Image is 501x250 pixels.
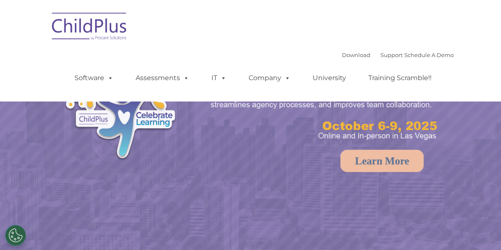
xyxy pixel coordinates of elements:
a: Support [380,52,403,58]
a: Company [240,70,299,86]
a: Download [342,52,370,58]
button: Cookies Settings [5,225,26,246]
a: Training Scramble!! [360,70,440,86]
font: | [342,52,454,58]
a: Learn More [340,150,424,172]
a: Assessments [127,70,198,86]
a: University [304,70,355,86]
a: Software [66,70,122,86]
a: Schedule A Demo [404,52,454,58]
img: ChildPlus by Procare Solutions [48,7,131,49]
a: IT [203,70,235,86]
